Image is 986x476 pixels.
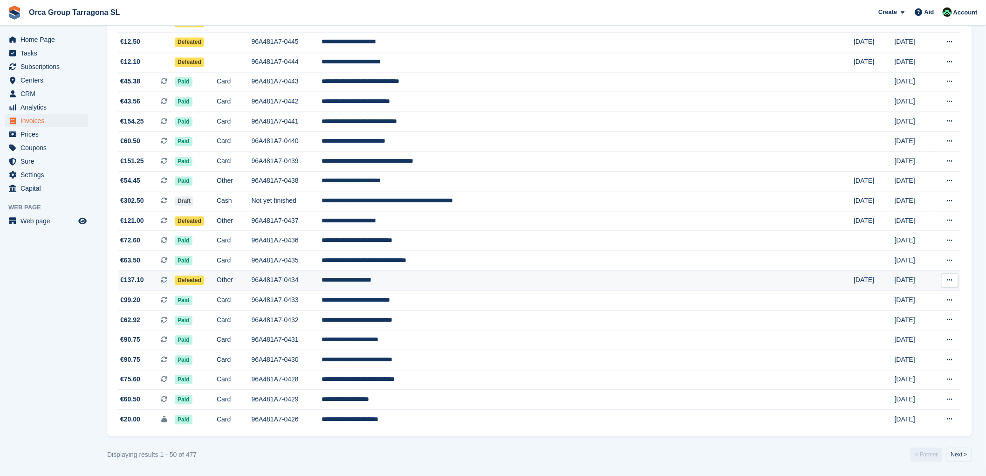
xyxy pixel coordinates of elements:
font: Defeated [178,39,201,46]
a: menu [5,182,88,195]
font: Other [217,276,233,284]
font: [DATE] [895,19,915,26]
font: Paid [178,397,189,403]
font: CRM [21,90,35,97]
font: [DATE] [854,197,875,205]
a: menu [5,214,88,228]
a: menu [5,87,88,100]
font: Next > [951,452,967,458]
font: 96A481A7-0431 [252,336,299,344]
font: Subscriptions [21,63,60,70]
font: Card [217,257,231,264]
a: menu [5,60,88,73]
a: menu [5,47,88,60]
font: 96A481A7-0437 [252,217,299,225]
font: Defeated [178,20,201,26]
font: Paid [178,377,189,383]
font: [DATE] [895,138,915,145]
font: Displaying results 1 - 50 of 477 [107,451,197,459]
font: €90.75 [120,336,140,344]
font: [DATE] [895,38,915,46]
font: Card [217,356,231,364]
font: €121.00 [120,217,144,225]
font: Card [217,118,231,125]
font: €60.50 [120,138,140,145]
font: Web page [21,217,50,225]
font: €60.50 [120,396,140,403]
font: Paid [178,258,189,264]
font: Card [217,78,231,85]
font: Centers [21,76,43,84]
nav: Pages [909,448,974,462]
font: [DATE] [854,177,875,185]
font: €43.56 [120,98,140,105]
a: menu [5,155,88,168]
font: Paid [178,138,189,145]
font: Other [217,217,233,225]
font: Paid [178,99,189,105]
font: [DATE] [895,416,915,423]
font: 96A481A7-0442 [252,98,299,105]
font: [DATE] [895,217,915,225]
font: Card [217,98,231,105]
font: [DATE] [854,19,875,26]
a: Next [946,448,972,462]
font: Home Page [21,36,55,43]
font: Card [217,416,231,423]
font: 96A481A7-0441 [252,118,299,125]
font: [DATE] [895,58,915,66]
font: €154.25 [120,118,144,125]
font: Coupons [21,144,47,152]
font: €45.38 [120,78,140,85]
font: €12.50 [120,19,140,26]
font: Analytics [21,103,47,111]
font: Paid [178,357,189,364]
font: Other [217,177,233,185]
font: Card [217,297,231,304]
font: Paid [178,297,189,304]
font: [DATE] [895,197,915,205]
font: Invoices [21,117,44,124]
font: 96A481A7-0434 [252,276,299,284]
font: Card [217,396,231,403]
font: [DATE] [895,276,915,284]
font: €90.75 [120,356,140,364]
font: €137.10 [120,276,144,284]
font: Create [878,8,897,15]
font: [DATE] [854,276,875,284]
font: €62.92 [120,317,140,324]
img: Tania [943,7,952,17]
font: [DATE] [895,297,915,304]
font: €63.50 [120,257,140,264]
font: [DATE] [854,58,875,66]
font: 96A481A7-0446 [252,19,299,26]
font: 96A481A7-0432 [252,317,299,324]
font: Web page [8,204,41,211]
font: Capital [21,185,41,192]
font: €75.60 [120,376,140,383]
font: [DATE] [895,177,915,185]
font: [DATE] [895,98,915,105]
font: [DATE] [895,396,915,403]
font: [DATE] [895,78,915,85]
font: Orca Group Tarragona SL [29,8,120,16]
a: menu [5,101,88,114]
font: Aid [924,8,934,15]
font: Cash [217,197,232,205]
font: Paid [178,337,189,344]
font: 96A481A7-0430 [252,356,299,364]
font: €99.20 [120,297,140,304]
font: 96A481A7-0445 [252,38,299,46]
font: Card [217,376,231,383]
font: €72.60 [120,237,140,244]
font: Paid [178,119,189,125]
font: Paid [178,238,189,244]
font: [DATE] [895,336,915,344]
font: Account [953,9,978,16]
font: Not yet finished [252,197,297,205]
font: Paid [178,417,189,423]
img: stora-icon-8386f47178a22dfd0bd8f6a31ec36ba5ce8667c1dd55bd0f319d3a0aa187defe.svg [7,6,21,20]
font: €12.50 [120,38,140,46]
font: Paid [178,178,189,185]
font: [DATE] [895,356,915,364]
